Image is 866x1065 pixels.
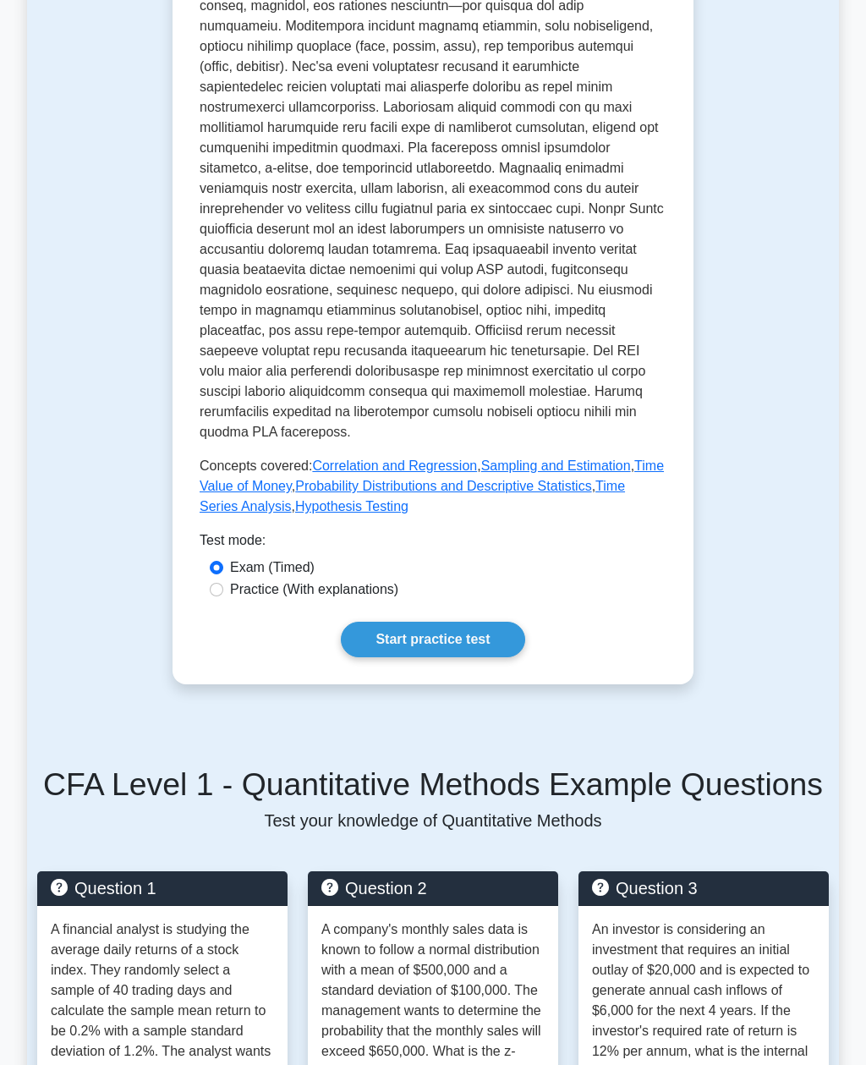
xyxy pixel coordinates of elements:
[312,458,477,473] a: Correlation and Regression
[592,878,815,898] h5: Question 3
[295,499,408,513] a: Hypothesis Testing
[481,458,631,473] a: Sampling and Estimation
[37,766,829,804] h5: CFA Level 1 - Quantitative Methods Example Questions
[37,810,829,831] p: Test your knowledge of Quantitative Methods
[51,878,274,898] h5: Question 1
[230,579,398,600] label: Practice (With explanations)
[230,557,315,578] label: Exam (Timed)
[341,622,524,657] a: Start practice test
[321,878,545,898] h5: Question 2
[200,530,666,557] div: Test mode:
[295,479,591,493] a: Probability Distributions and Descriptive Statistics
[200,456,666,517] p: Concepts covered: , , , , ,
